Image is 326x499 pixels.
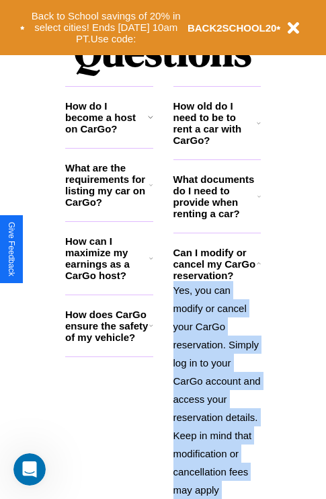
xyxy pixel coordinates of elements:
[173,100,257,146] h3: How old do I need to be to rent a car with CarGo?
[65,309,149,343] h3: How does CarGo ensure the safety of my vehicle?
[65,235,149,281] h3: How can I maximize my earnings as a CarGo host?
[173,174,258,219] h3: What documents do I need to provide when renting a car?
[173,247,257,281] h3: Can I modify or cancel my CarGo reservation?
[188,22,277,34] b: BACK2SCHOOL20
[13,453,46,486] iframe: Intercom live chat
[25,7,188,48] button: Back to School savings of 20% in select cities! Ends [DATE] 10am PT.Use code:
[65,100,148,135] h3: How do I become a host on CarGo?
[65,162,149,208] h3: What are the requirements for listing my car on CarGo?
[7,222,16,276] div: Give Feedback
